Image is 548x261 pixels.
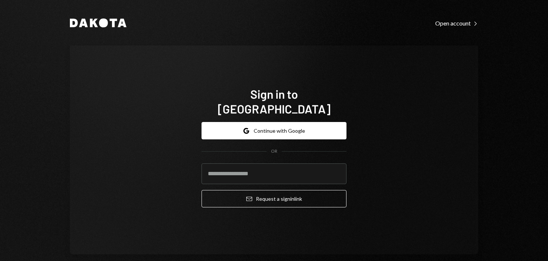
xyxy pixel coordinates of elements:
[435,20,478,27] div: Open account
[202,122,346,139] button: Continue with Google
[202,190,346,207] button: Request a signinlink
[202,87,346,116] h1: Sign in to [GEOGRAPHIC_DATA]
[435,19,478,27] a: Open account
[271,148,277,155] div: OR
